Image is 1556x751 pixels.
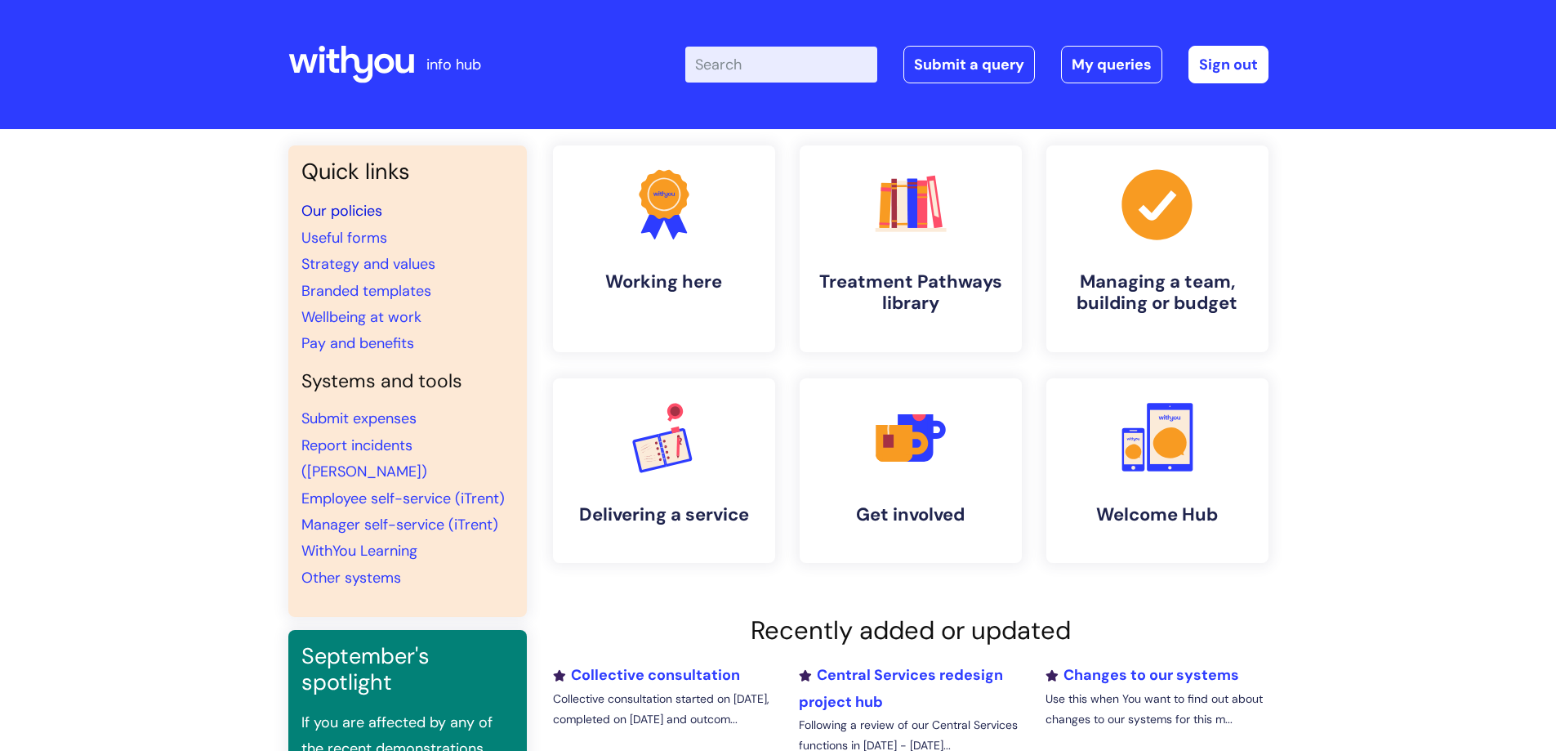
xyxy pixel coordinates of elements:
[301,568,401,588] a: Other systems
[1061,46,1162,83] a: My queries
[301,228,387,248] a: Useful forms
[301,307,421,327] a: Wellbeing at work
[685,47,877,83] input: Search
[301,541,417,561] a: WithYou Learning
[301,201,382,221] a: Our policies
[685,46,1268,83] div: | -
[553,378,775,563] a: Delivering a service
[301,436,427,481] a: Report incidents ([PERSON_NAME])
[301,281,431,301] a: Branded templates
[301,515,498,534] a: Manager self-service (iTrent)
[553,665,740,685] a: Collective consultation
[566,504,762,525] h4: Delivering a service
[1059,504,1255,525] h4: Welcome Hub
[301,254,435,274] a: Strategy and values
[566,271,762,293] h4: Working here
[1046,145,1268,352] a: Managing a team, building or budget
[800,378,1022,563] a: Get involved
[301,159,514,185] h3: Quick links
[1046,378,1268,563] a: Welcome Hub
[799,665,1003,711] a: Central Services redesign project hub
[1046,665,1239,685] a: Changes to our systems
[553,615,1268,646] h2: Recently added or updated
[301,370,514,393] h4: Systems and tools
[800,145,1022,352] a: Treatment Pathways library
[301,409,417,428] a: Submit expenses
[553,145,775,352] a: Working here
[1059,271,1255,315] h4: Managing a team, building or budget
[1188,46,1268,83] a: Sign out
[301,643,514,696] h3: September's spotlight
[301,489,505,508] a: Employee self-service (iTrent)
[301,333,414,353] a: Pay and benefits
[1046,689,1268,730] p: Use this when You want to find out about changes to our systems for this m...
[903,46,1035,83] a: Submit a query
[553,689,775,730] p: Collective consultation started on [DATE], completed on [DATE] and outcom...
[813,504,1009,525] h4: Get involved
[426,51,481,78] p: info hub
[813,271,1009,315] h4: Treatment Pathways library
